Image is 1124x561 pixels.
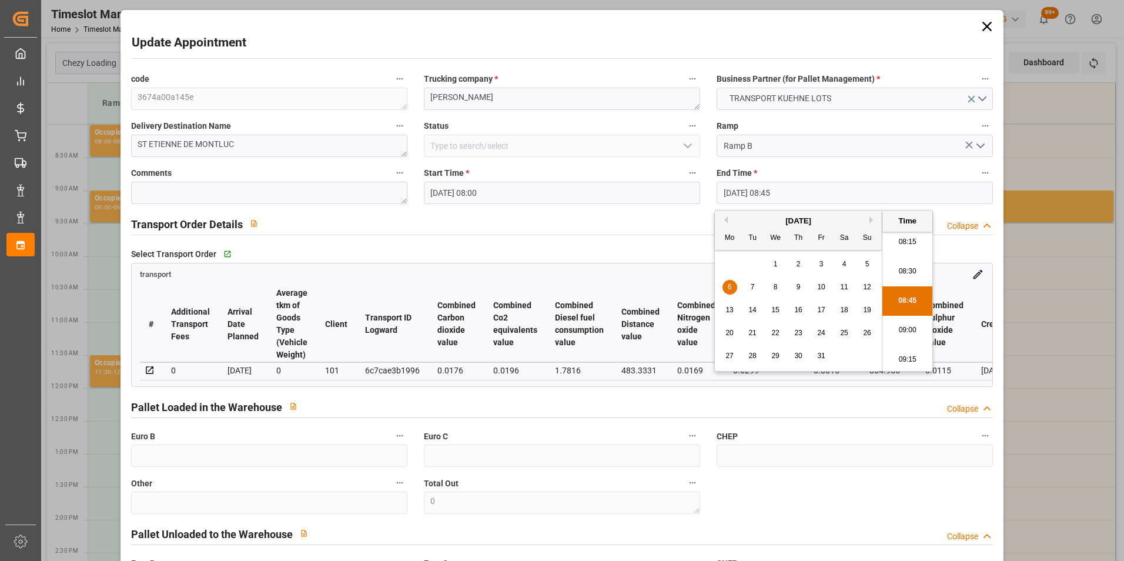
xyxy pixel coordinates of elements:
li: 09:00 [882,316,932,345]
span: 9 [797,283,801,291]
textarea: 0 [424,492,700,514]
span: 28 [748,352,756,360]
span: 22 [771,329,779,337]
div: Su [860,231,875,246]
span: Trucking company [424,73,498,85]
div: We [768,231,783,246]
span: 21 [748,329,756,337]
div: 0.0196 [493,363,537,378]
span: Euro B [131,430,155,443]
button: Status [685,118,700,133]
span: Start Time [424,167,469,179]
button: open menu [717,88,993,110]
div: Choose Saturday, October 4th, 2025 [837,257,852,272]
div: [DATE] 11:17:44 [981,363,1039,378]
div: Choose Monday, October 20th, 2025 [722,326,737,340]
div: Choose Monday, October 13th, 2025 [722,303,737,318]
span: End Time [717,167,757,179]
button: Euro C [685,428,700,443]
span: 15 [771,306,779,314]
button: open menu [678,137,696,155]
input: DD-MM-YYYY HH:MM [424,182,700,204]
div: Choose Wednesday, October 22nd, 2025 [768,326,783,340]
div: Tu [745,231,760,246]
input: Type to search/select [424,135,700,157]
textarea: 3674a00a145e [131,88,407,110]
span: 11 [840,283,848,291]
span: Business Partner (for Pallet Management) [717,73,880,85]
div: Time [885,215,929,227]
div: Choose Wednesday, October 15th, 2025 [768,303,783,318]
span: 10 [817,283,825,291]
li: 09:15 [882,345,932,375]
div: Choose Sunday, October 19th, 2025 [860,303,875,318]
div: Choose Friday, October 17th, 2025 [814,303,829,318]
span: 6 [728,283,732,291]
div: Choose Wednesday, October 29th, 2025 [768,349,783,363]
div: 0.0115 [925,363,964,378]
span: 4 [842,260,847,268]
li: 08:30 [882,257,932,286]
div: 0 [276,363,307,378]
li: 08:15 [882,228,932,257]
span: Status [424,120,449,132]
span: 17 [817,306,825,314]
th: Average tkm of Goods Type (Vehicle Weight) [267,286,316,362]
div: Choose Thursday, October 9th, 2025 [791,280,806,295]
span: Total Out [424,477,459,490]
th: Additional Transport Fees [162,286,219,362]
div: [DATE] [228,363,259,378]
button: Business Partner (for Pallet Management) * [978,71,993,86]
h2: Transport Order Details [131,216,243,232]
textarea: [PERSON_NAME] [424,88,700,110]
div: Choose Friday, October 10th, 2025 [814,280,829,295]
div: Sa [837,231,852,246]
span: transport [140,270,171,279]
th: Combined Co2 equivalents value [484,286,546,362]
div: Choose Thursday, October 23rd, 2025 [791,326,806,340]
span: Euro C [424,430,448,443]
span: 25 [840,329,848,337]
button: View description [293,522,315,545]
th: Combined Nitrogen oxide value [668,286,724,362]
div: 6c7cae3b1996 [365,363,420,378]
button: Other [392,475,407,490]
span: 29 [771,352,779,360]
button: Total Out [685,475,700,490]
button: Delivery Destination Name [392,118,407,133]
th: Arrival Date Planned [219,286,267,362]
button: View description [282,395,305,418]
span: 13 [725,306,733,314]
li: 08:45 [882,286,932,316]
div: Choose Sunday, October 12th, 2025 [860,280,875,295]
h2: Pallet Loaded in the Warehouse [131,399,282,415]
div: 0.0176 [437,363,476,378]
div: Choose Tuesday, October 28th, 2025 [745,349,760,363]
span: 8 [774,283,778,291]
th: Created At [972,286,1048,362]
th: Client [316,286,356,362]
div: Choose Thursday, October 2nd, 2025 [791,257,806,272]
th: Combined Sulphur dioxide value [916,286,972,362]
button: Start Time * [685,165,700,181]
div: Fr [814,231,829,246]
span: 1 [774,260,778,268]
div: Choose Thursday, October 30th, 2025 [791,349,806,363]
h2: Update Appointment [132,34,246,52]
span: 12 [863,283,871,291]
span: Comments [131,167,172,179]
button: Previous Month [721,216,728,223]
input: DD-MM-YYYY HH:MM [717,182,993,204]
h2: Pallet Unloaded to the Warehouse [131,526,293,542]
span: 20 [725,329,733,337]
span: Select Transport Order [131,248,216,261]
th: Combined Diesel fuel consumption value [546,286,613,362]
th: # [140,286,162,362]
div: Choose Sunday, October 5th, 2025 [860,257,875,272]
div: Choose Friday, October 31st, 2025 [814,349,829,363]
button: code [392,71,407,86]
div: 483.3331 [621,363,660,378]
div: Choose Tuesday, October 14th, 2025 [745,303,760,318]
span: 31 [817,352,825,360]
div: 101 [325,363,347,378]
